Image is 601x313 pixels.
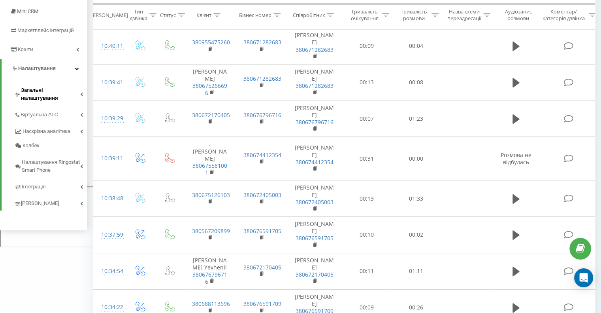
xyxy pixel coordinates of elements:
a: 380672405003 [296,198,333,206]
span: Наскрізна аналітика [23,127,70,135]
div: [PERSON_NAME] [88,11,128,18]
div: Тривалість розмови [398,8,430,22]
span: Налаштування [18,65,56,71]
a: Налаштування [2,59,87,78]
div: 10:39:41 [101,75,117,90]
div: 10:37:59 [101,227,117,243]
td: [PERSON_NAME] [287,137,342,180]
div: Бізнес номер [239,11,271,18]
span: Віртуальна АТС [21,111,58,119]
td: [PERSON_NAME] [287,180,342,217]
span: Розмова не відбулась [501,151,531,166]
td: . [PERSON_NAME] [184,137,236,180]
div: Коментар/категорія дзвінка [541,8,587,22]
a: 380676796716 [243,111,281,119]
a: 380672170405 [243,264,281,271]
td: 00:09 [342,28,392,64]
td: 00:04 [392,28,441,64]
td: 00:13 [342,64,392,101]
td: 01:11 [392,253,441,289]
a: 380676796716 [296,118,333,126]
a: Наскрізна аналітика [14,122,87,138]
a: Налаштування Ringostat Smart Phone [14,153,87,177]
td: [PERSON_NAME] [287,217,342,253]
td: 01:33 [392,180,441,217]
div: 10:40:11 [101,38,117,54]
a: 380671282683 [243,38,281,46]
a: 380676796716 [192,271,227,285]
span: Налаштування Ringostat Smart Phone [22,158,80,174]
td: [PERSON_NAME] [287,64,342,101]
a: 380676591705 [296,234,333,242]
a: 380672170405 [296,271,333,278]
a: 380674412354 [243,151,281,159]
span: Колбек [23,142,39,150]
a: 380672170405 [192,111,230,119]
span: Кошти [18,46,33,52]
div: 10:39:11 [101,151,117,166]
a: Віртуальна АТС [14,105,87,122]
a: 380675266696 [192,82,227,97]
span: Маркетплейс інтеграцій [17,27,74,33]
td: [PERSON_NAME] [287,28,342,64]
td: 00:11 [342,253,392,289]
div: Клієнт [196,11,211,18]
a: 380671282683 [296,46,333,53]
a: 380675126103 [192,191,230,199]
div: 10:39:29 [101,111,117,126]
div: Тип дзвінка [130,8,147,22]
td: 00:13 [342,180,392,217]
div: Тривалість очікування [349,8,380,22]
a: 380955475260 [192,38,230,46]
td: [PERSON_NAME] [287,101,342,137]
td: 00:10 [342,217,392,253]
td: [PERSON_NAME] [184,64,236,101]
a: 380676591709 [243,300,281,307]
a: Колбек [14,138,87,153]
td: 00:08 [392,64,441,101]
a: 380688113696 [192,300,230,307]
td: 00:02 [392,217,441,253]
span: Інтеграція [22,183,45,191]
a: 380674412354 [296,158,333,166]
a: 380671282683 [243,75,281,82]
a: 380671282683 [296,82,333,89]
div: 10:34:54 [101,264,117,279]
td: 00:00 [392,137,441,180]
span: [PERSON_NAME] [21,199,59,207]
div: Аудіозапис розмови [499,8,537,22]
div: 10:38:48 [101,191,117,206]
td: 00:07 [342,101,392,137]
a: Загальні налаштування [14,81,87,105]
a: 380567209899 [192,227,230,235]
span: Mini CRM [17,8,38,14]
td: 00:31 [342,137,392,180]
div: Назва схеми переадресації [447,8,481,22]
span: Загальні налаштування [21,86,80,102]
td: [PERSON_NAME] [287,253,342,289]
td: [PERSON_NAME] Yevhenii [184,253,236,289]
td: 01:23 [392,101,441,137]
a: 380675581001 [192,162,227,176]
a: 380672405003 [243,191,281,199]
div: Статус [160,11,176,18]
a: Інтеграція [14,177,87,194]
a: [PERSON_NAME] [14,194,87,211]
div: Співробітник [292,11,325,18]
a: 380676591705 [243,227,281,235]
div: Open Intercom Messenger [574,268,593,287]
